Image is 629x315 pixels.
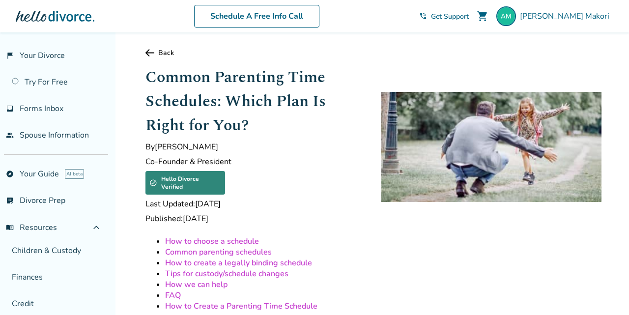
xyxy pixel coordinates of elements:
a: phone_in_talkGet Support [419,12,469,21]
span: phone_in_talk [419,12,427,20]
span: Co-Founder & President [145,156,366,167]
span: list_alt_check [6,197,14,204]
span: Resources [6,222,57,233]
a: Back [145,48,601,57]
span: inbox [6,105,14,113]
img: amandazacchigna@gmail.com [496,6,516,26]
span: Last Updated: [DATE] [145,199,366,209]
a: How to Create a Parenting Time Schedule [165,301,317,312]
span: [PERSON_NAME] Makori [520,11,613,22]
a: How to create a legally binding schedule [165,258,312,268]
h1: Common Parenting Time Schedules: Which Plan Is Right for You? [145,65,366,138]
span: AI beta [65,169,84,179]
span: expand_less [90,222,102,233]
span: Get Support [431,12,469,21]
a: Schedule A Free Info Call [194,5,319,28]
span: Published: [DATE] [145,213,366,224]
span: By [PERSON_NAME] [145,142,366,152]
span: people [6,131,14,139]
span: menu_book [6,224,14,231]
a: How to choose a schedule [165,236,259,247]
div: Hello Divorce Verified [145,171,225,195]
iframe: Chat Widget [580,268,629,315]
span: Forms Inbox [20,103,63,114]
span: shopping_cart [477,10,488,22]
a: Common parenting schedules [165,247,272,258]
span: flag_2 [6,52,14,59]
a: FAQ [165,290,181,301]
a: Tips for custody/schedule changes [165,268,288,279]
span: explore [6,170,14,178]
a: How we can help [165,279,228,290]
